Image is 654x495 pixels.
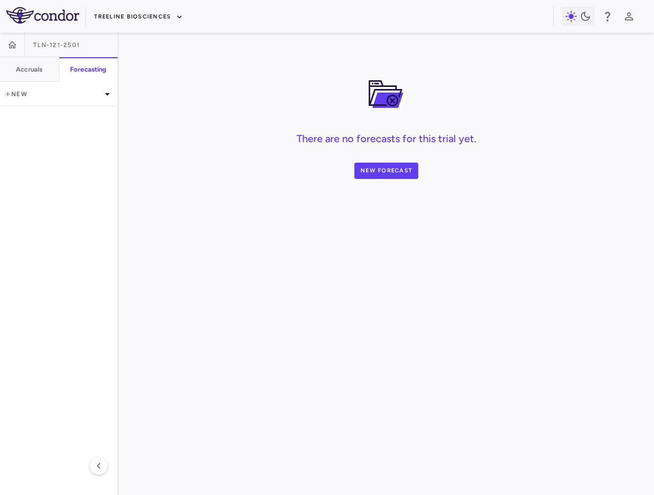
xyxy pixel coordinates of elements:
button: New Forecast [354,163,418,179]
h6: Forecasting [70,65,107,74]
h6: Accruals [16,65,42,74]
p: New [4,89,101,99]
button: Treeline Biosciences [94,9,183,25]
span: TLN-121-2501 [33,41,80,49]
img: logo-full-SnFGN8VE.png [6,7,79,24]
h4: There are no forecasts for this trial yet. [297,131,476,146]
